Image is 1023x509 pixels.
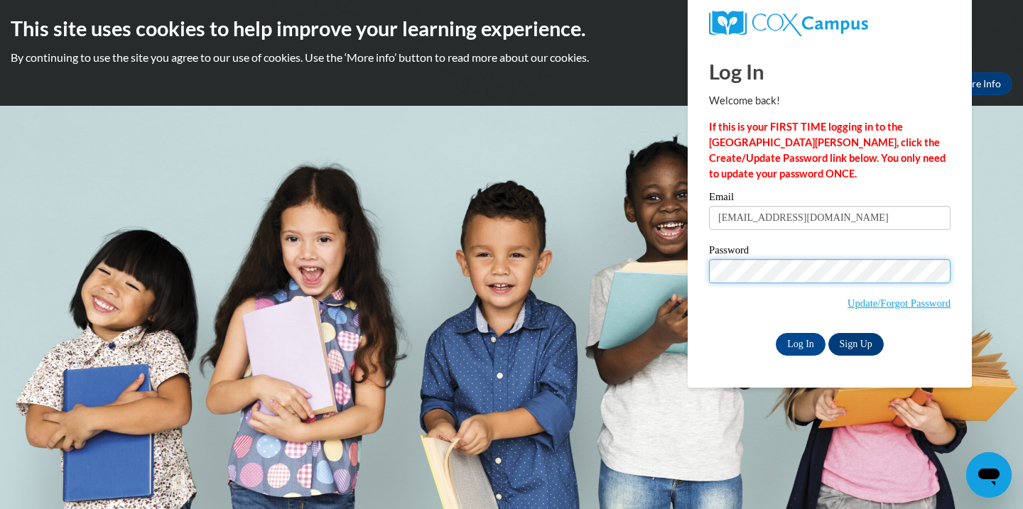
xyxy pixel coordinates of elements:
[776,333,826,356] input: Log In
[11,14,1012,43] h2: This site uses cookies to help improve your learning experience.
[709,57,951,86] h1: Log In
[709,93,951,109] p: Welcome back!
[946,72,1012,95] a: More Info
[709,245,951,259] label: Password
[966,452,1012,498] iframe: Button to launch messaging window
[828,333,884,356] a: Sign Up
[709,11,868,36] img: COX Campus
[709,11,951,36] a: COX Campus
[709,121,946,180] strong: If this is your FIRST TIME logging in to the [GEOGRAPHIC_DATA][PERSON_NAME], click the Create/Upd...
[709,192,951,206] label: Email
[848,297,951,309] a: Update/Forgot Password
[11,50,1012,65] p: By continuing to use the site you agree to our use of cookies. Use the ‘More info’ button to read...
